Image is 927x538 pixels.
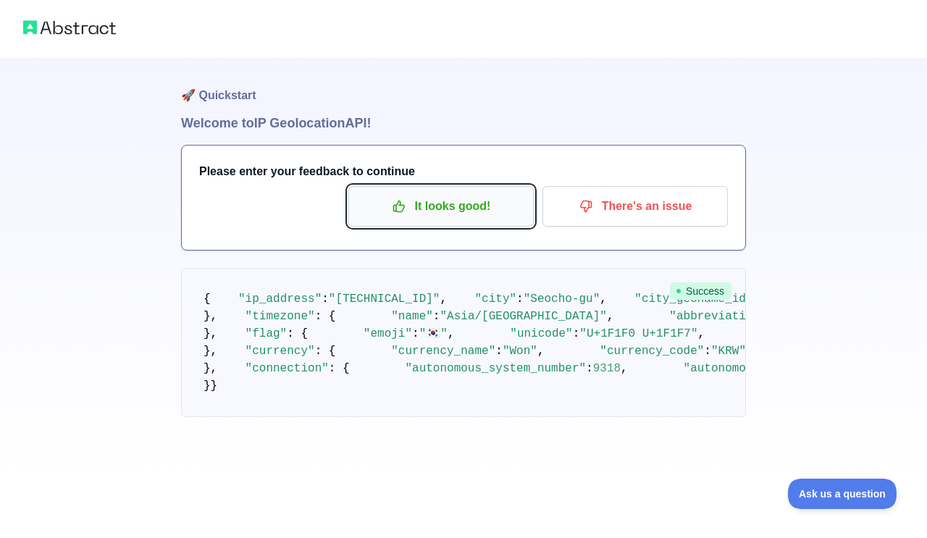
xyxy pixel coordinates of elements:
[600,345,704,358] span: "currency_code"
[23,17,116,38] img: Abstract logo
[287,327,308,340] span: : {
[495,345,503,358] span: :
[684,362,906,375] span: "autonomous_system_organization"
[670,282,731,300] span: Success
[440,310,606,323] span: "Asia/[GEOGRAPHIC_DATA]"
[593,362,621,375] span: 9318
[704,345,711,358] span: :
[474,293,516,306] span: "city"
[329,293,440,306] span: "[TECHNICAL_ID]"
[711,345,746,358] span: "KRW"
[315,345,336,358] span: : {
[537,345,545,358] span: ,
[586,362,593,375] span: :
[348,186,534,227] button: It looks good!
[516,293,524,306] span: :
[607,310,614,323] span: ,
[181,113,746,133] h1: Welcome to IP Geolocation API!
[246,327,288,340] span: "flag"
[204,293,211,306] span: {
[315,310,336,323] span: : {
[621,362,628,375] span: ,
[433,310,440,323] span: :
[364,327,412,340] span: "emoji"
[405,362,586,375] span: "autonomous_system_number"
[419,327,448,340] span: "🇰🇷"
[246,310,315,323] span: "timezone"
[553,194,717,219] p: There's an issue
[181,58,746,113] h1: 🚀 Quickstart
[440,293,447,306] span: ,
[573,327,580,340] span: :
[199,163,728,180] h3: Please enter your feedback to continue
[698,327,705,340] span: ,
[669,310,766,323] span: "abbreviation"
[634,293,752,306] span: "city_geoname_id"
[246,345,315,358] span: "currency"
[600,293,607,306] span: ,
[322,293,329,306] span: :
[788,479,898,509] iframe: Toggle Customer Support
[579,327,697,340] span: "U+1F1F0 U+1F1F7"
[412,327,419,340] span: :
[510,327,572,340] span: "unicode"
[391,310,433,323] span: "name"
[542,186,728,227] button: There's an issue
[359,194,523,219] p: It looks good!
[448,327,455,340] span: ,
[391,345,495,358] span: "currency_name"
[329,362,350,375] span: : {
[503,345,537,358] span: "Won"
[246,362,329,375] span: "connection"
[238,293,322,306] span: "ip_address"
[524,293,600,306] span: "Seocho-gu"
